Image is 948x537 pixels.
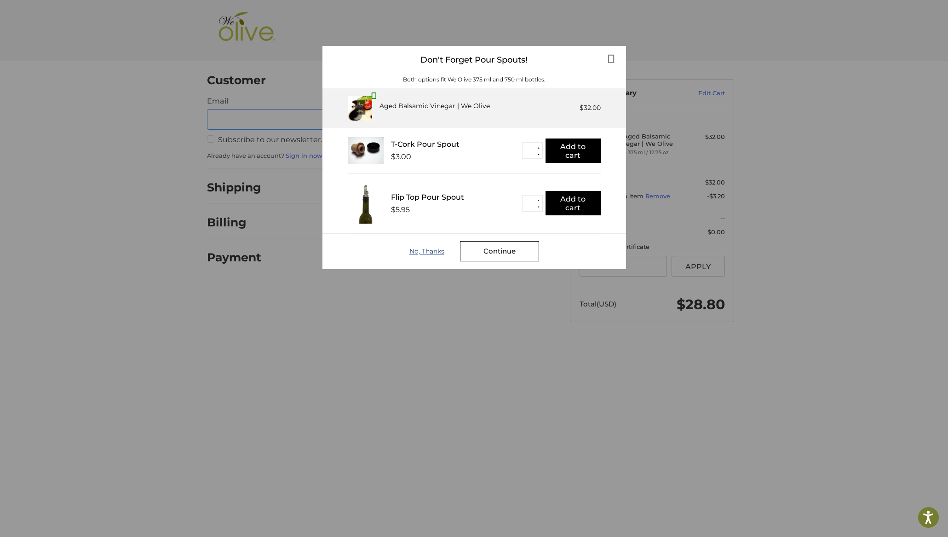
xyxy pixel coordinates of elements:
[580,103,601,113] div: $32.00
[106,12,117,23] button: Open LiveChat chat widget
[535,151,542,158] button: ▼
[391,193,522,202] div: Flip Top Pour Spout
[379,101,490,111] div: Aged Balsamic Vinegar | We Olive
[348,137,384,164] img: T_Cork__22625.1711686153.233.225.jpg
[391,140,522,149] div: T-Cork Pour Spout
[322,46,626,74] div: Don't Forget Pour Spouts!
[546,139,601,163] button: Add to cart
[460,241,539,261] div: Continue
[322,75,626,84] div: Both options fit We Olive 375 ml and 750 ml bottles.
[391,205,410,214] div: $5.95
[535,204,542,211] button: ▼
[409,248,460,255] div: No, Thanks
[546,191,601,215] button: Add to cart
[348,183,384,224] img: FTPS_bottle__43406.1705089544.233.225.jpg
[535,144,542,151] button: ▲
[391,152,411,161] div: $3.00
[535,197,542,204] button: ▲
[13,14,104,21] p: We're away right now. Please check back later!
